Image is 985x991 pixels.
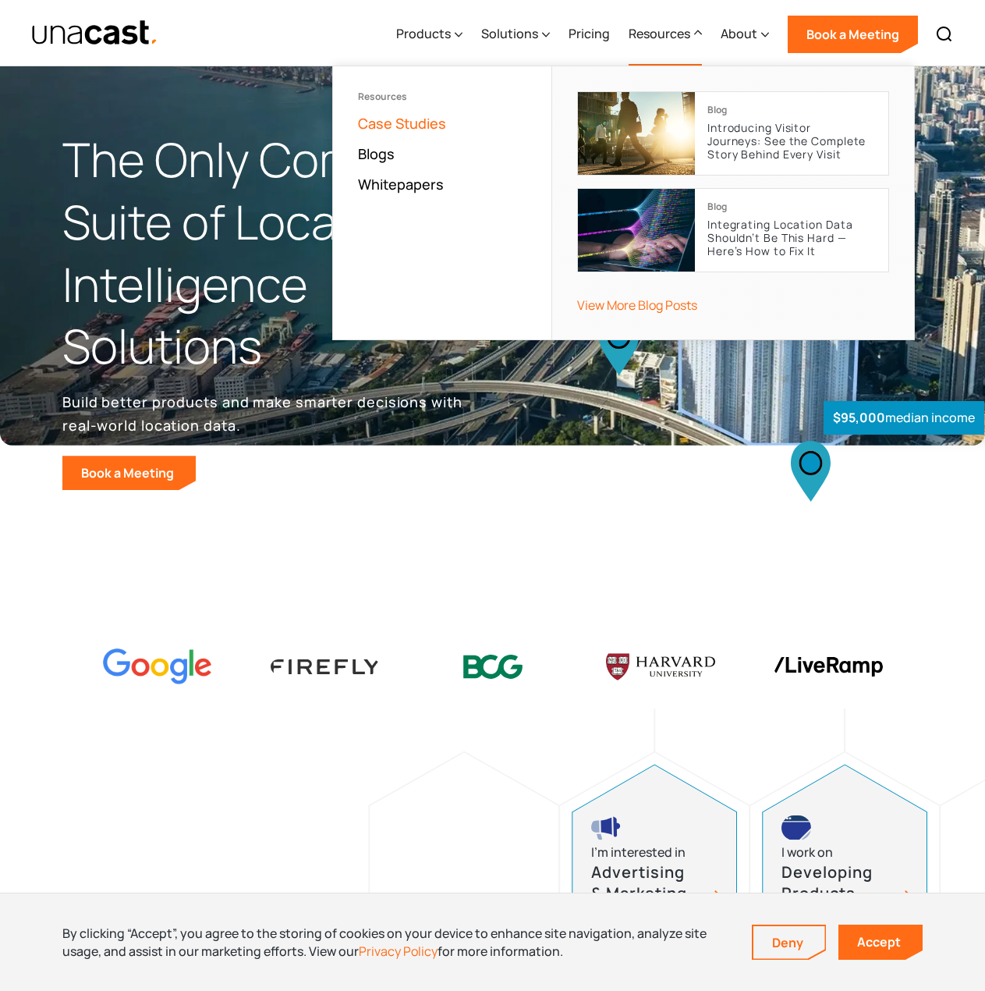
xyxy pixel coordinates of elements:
[271,659,380,674] img: Firefly Advertising logo
[358,114,446,133] a: Case Studies
[935,25,954,44] img: Search icon
[481,2,550,66] div: Solutions
[833,409,885,426] strong: $95,000
[103,648,212,685] img: Google logo Color
[578,92,695,175] img: cover
[606,648,715,686] img: Harvard U logo
[781,862,891,904] h3: Developing Products
[62,925,728,960] div: By clicking “Accept”, you agree to the storing of cookies on your device to enhance site navigati...
[577,91,889,176] a: BlogIntroducing Visitor Journeys: See the Complete Story Behind Every Visit
[774,657,883,677] img: liveramp logo
[591,862,700,904] h3: Advertising & Marketing
[438,645,547,689] img: BCG logo
[569,2,610,66] a: Pricing
[781,842,833,863] div: I work on
[396,24,451,43] div: Products
[781,815,811,840] img: developing products icon
[629,24,690,43] div: Resources
[62,456,196,490] a: Book a Meeting
[358,144,395,163] a: Blogs
[707,105,727,115] div: Blog
[824,401,984,435] div: median income
[721,24,757,43] div: About
[62,129,493,378] h1: The Only Complete Suite of Location Intelligence Solutions
[721,2,769,66] div: About
[707,122,876,161] p: Introducing Visitor Journeys: See the Complete Story Behind Every Visit
[577,297,697,314] a: View More Blog Posts
[838,925,923,960] a: Accept
[788,16,918,53] a: Book a Meeting
[572,764,737,954] a: advertising and marketing iconI’m interested inAdvertising & Marketing
[753,926,825,959] a: Deny
[629,2,702,66] div: Resources
[31,20,158,47] img: Unacast text logo
[358,175,444,194] a: Whitepapers
[396,2,462,66] div: Products
[591,842,686,863] div: I’m interested in
[591,815,621,840] img: advertising and marketing icon
[577,188,889,272] a: BlogIntegrating Location Data Shouldn’t Be This Hard — Here’s How to Fix It
[62,390,468,437] p: Build better products and make smarter decisions with real-world location data.
[31,20,158,47] a: home
[707,218,876,258] p: Integrating Location Data Shouldn’t Be This Hard — Here’s How to Fix It
[358,91,526,102] div: Resources
[707,201,727,212] div: Blog
[332,66,915,340] nav: Resources
[762,764,927,954] a: developing products iconI work onDeveloping Products
[359,943,438,960] a: Privacy Policy
[578,189,695,272] img: cover
[481,24,538,43] div: Solutions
